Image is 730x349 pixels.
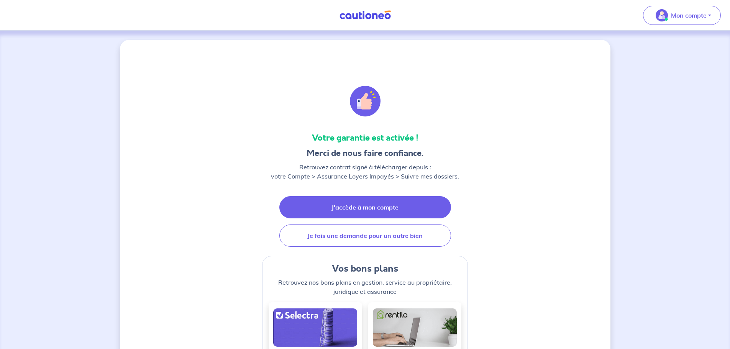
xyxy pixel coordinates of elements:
p: Mon compte [671,11,707,20]
h3: Merci de nous faire confiance. [271,147,459,159]
a: J'accède à mon compte [279,196,451,218]
img: illu_alert_hand.svg [350,86,381,116]
h4: Vos bons plans [269,262,462,275]
strong: Votre garantie est activée ! [312,132,418,144]
a: Je fais une demande pour un autre bien [279,224,451,247]
img: illu_account_valid_menu.svg [656,9,668,21]
p: Retrouvez nos bons plans en gestion, service au propriétaire, juridique et assurance [269,278,462,296]
img: good-deals-selectra.alt [273,308,357,347]
button: illu_account_valid_menu.svgMon compte [643,6,721,25]
img: Cautioneo [336,10,394,20]
p: Retrouvez contrat signé à télécharger depuis : votre Compte > Assurance Loyers Impayés > Suivre m... [271,162,459,181]
img: good-deals-rentila.alt [373,308,457,347]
